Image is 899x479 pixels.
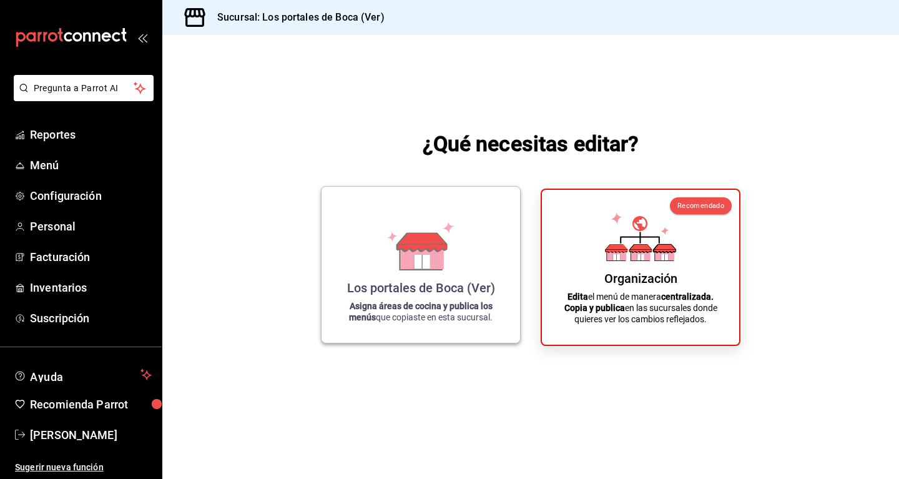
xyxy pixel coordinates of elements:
span: Facturación [30,249,152,265]
span: Pregunta a Parrot AI [34,82,134,95]
a: Pregunta a Parrot AI [9,91,154,104]
h1: ¿Qué necesitas editar? [423,129,639,159]
span: Personal [30,218,152,235]
span: Configuración [30,187,152,204]
strong: Copia y publica [564,303,625,313]
p: el menú de manera en las sucursales donde quieres ver los cambios reflejados. [557,291,724,325]
span: Reportes [30,126,152,143]
span: Ayuda [30,367,135,382]
strong: centralizada. [661,292,714,302]
div: Organización [604,271,677,286]
span: [PERSON_NAME] [30,427,152,443]
div: Los portales de Boca (Ver) [347,280,495,295]
button: Pregunta a Parrot AI [14,75,154,101]
span: Inventarios [30,279,152,296]
span: Recomendado [677,202,724,210]
span: Sugerir nueva función [15,461,152,474]
strong: Edita [567,292,588,302]
h3: Sucursal: Los portales de Boca (Ver) [207,10,385,25]
button: open_drawer_menu [137,32,147,42]
span: Menú [30,157,152,174]
p: que copiaste en esta sucursal. [337,300,505,323]
span: Recomienda Parrot [30,396,152,413]
strong: Asigna áreas de cocina y publica los menús [349,301,493,322]
span: Suscripción [30,310,152,327]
